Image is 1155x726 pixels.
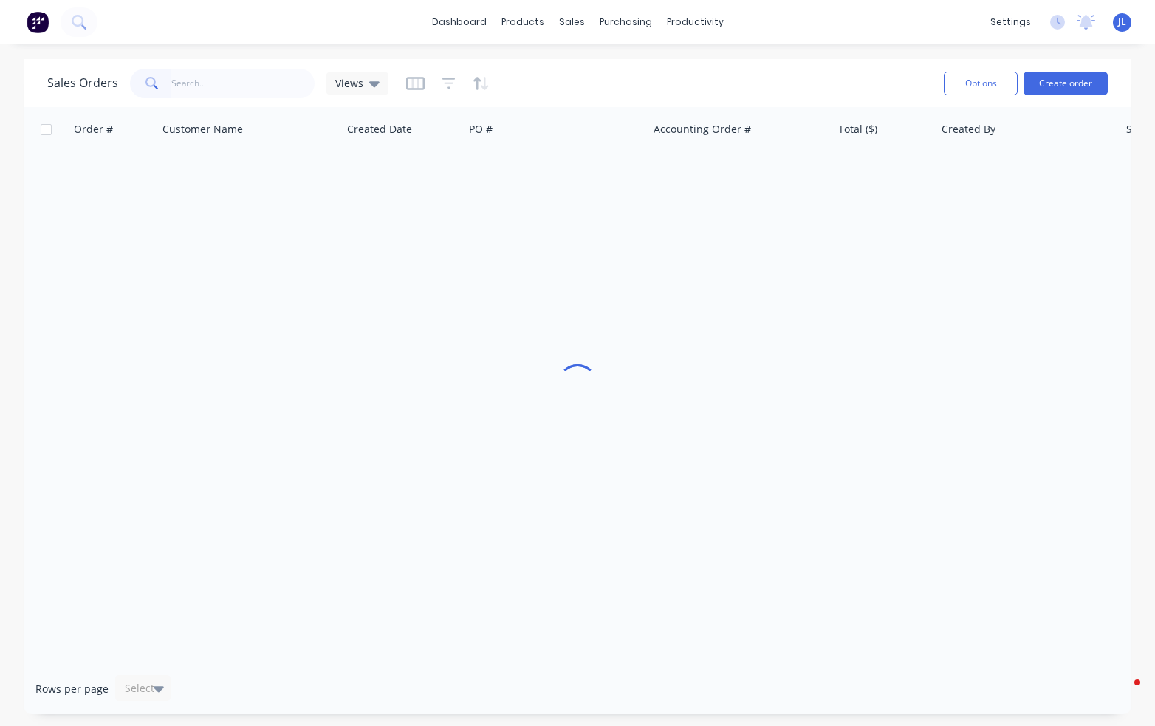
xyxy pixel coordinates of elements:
[171,69,315,98] input: Search...
[944,72,1018,95] button: Options
[35,682,109,696] span: Rows per page
[494,11,552,33] div: products
[47,76,118,90] h1: Sales Orders
[983,11,1038,33] div: settings
[552,11,592,33] div: sales
[592,11,659,33] div: purchasing
[659,11,731,33] div: productivity
[838,122,877,137] div: Total ($)
[125,681,163,696] div: Select...
[335,75,363,91] span: Views
[27,11,49,33] img: Factory
[654,122,751,137] div: Accounting Order #
[425,11,494,33] a: dashboard
[74,122,113,137] div: Order #
[1105,676,1140,711] iframe: Intercom live chat
[1118,16,1126,29] span: JL
[469,122,493,137] div: PO #
[1024,72,1108,95] button: Create order
[162,122,243,137] div: Customer Name
[347,122,412,137] div: Created Date
[942,122,995,137] div: Created By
